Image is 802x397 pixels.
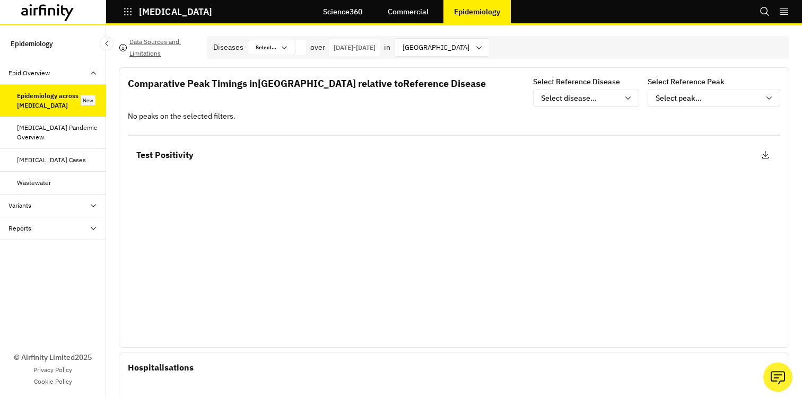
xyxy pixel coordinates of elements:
button: Search [760,3,770,21]
p: Select Reference Disease [533,76,620,87]
p: [DATE] - [DATE] [334,43,376,52]
p: Test Positivity [136,148,194,161]
div: Variants [8,201,31,210]
p: © Airfinity Limited 2025 [14,352,92,363]
p: Comparative Peak Timings in [GEOGRAPHIC_DATA] relative to Reference Disease [128,76,486,100]
p: in [384,42,390,53]
button: Ask our analysts [763,363,792,392]
p: [MEDICAL_DATA] [139,7,212,16]
p: Select Reference Peak [648,76,725,87]
button: Data Sources and Limitations [119,39,198,56]
div: [MEDICAL_DATA] Pandemic Overview [17,123,98,142]
div: New [81,95,95,105]
p: Epidemiology [11,34,53,54]
button: [MEDICAL_DATA] [123,3,212,21]
p: Hospitalisations [128,361,194,374]
p: Data Sources and Limitations [129,36,198,59]
div: Diseases [213,42,243,53]
div: Wastewater [17,178,51,188]
a: Cookie Policy [34,377,72,386]
p: over [310,42,325,53]
div: [MEDICAL_DATA] Cases [17,155,86,165]
div: Reports [8,224,31,233]
button: Close Sidebar [100,37,114,50]
div: Select disease... [541,93,618,104]
div: Epid Overview [8,68,50,78]
p: No peaks on the selected filters. [128,111,780,122]
p: Epidemiology [454,7,500,16]
div: Epidemiology across [MEDICAL_DATA] [17,91,81,110]
a: Privacy Policy [33,365,72,375]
